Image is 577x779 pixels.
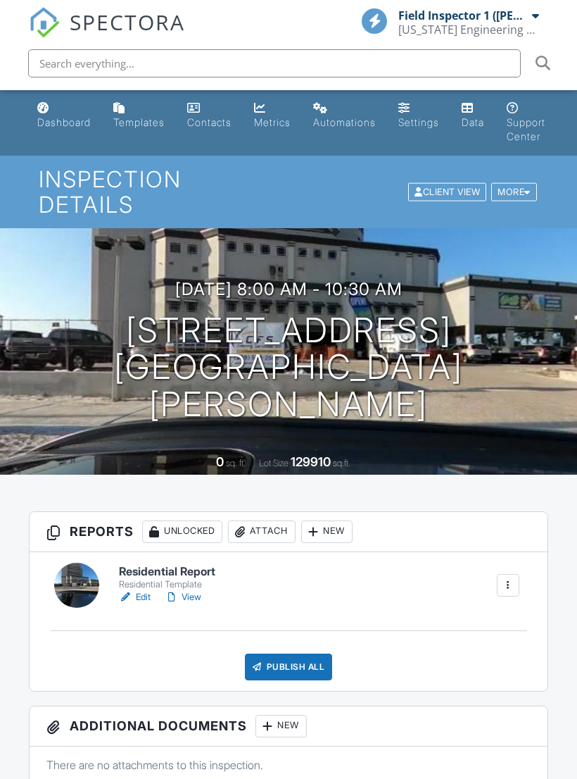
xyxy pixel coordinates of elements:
p: There are no attachments to this inspection. [46,757,531,773]
div: Templates [113,116,165,128]
img: The Best Home Inspection Software - Spectora [29,7,60,38]
h1: Inspection Details [39,167,538,216]
div: More [491,182,537,201]
div: New [301,521,353,543]
div: Publish All [245,654,333,680]
div: Contacts [187,116,232,128]
h3: Reports [30,512,547,552]
div: Unlocked [142,521,222,543]
a: Contacts [182,96,237,136]
div: New [255,715,307,737]
a: Settings [393,96,445,136]
a: Automations (Basic) [307,96,381,136]
h1: [STREET_ADDRESS] [GEOGRAPHIC_DATA][PERSON_NAME] [23,312,554,423]
div: Florida Engineering LLC [398,23,539,37]
div: Support Center [507,116,545,142]
span: sq. ft. [226,458,246,468]
a: SPECTORA [29,19,185,49]
span: SPECTORA [70,7,185,37]
div: Metrics [254,116,291,128]
div: 129910 [291,454,331,469]
a: View [165,590,201,604]
h3: Additional Documents [30,706,547,747]
a: Support Center [501,96,551,150]
div: Automations [313,116,376,128]
div: Client View [408,182,486,201]
a: Templates [108,96,170,136]
a: Metrics [248,96,296,136]
input: Search everything... [28,49,521,77]
a: Residential Report Residential Template [119,566,215,590]
h3: [DATE] 8:00 am - 10:30 am [175,280,402,299]
div: 0 [216,454,224,469]
div: Data [462,116,484,128]
div: Residential Template [119,579,215,590]
span: sq.ft. [333,458,350,468]
div: Dashboard [37,116,91,128]
div: Field Inspector 1 ([PERSON_NAME]) [398,8,528,23]
div: Attach [228,521,296,543]
h6: Residential Report [119,566,215,578]
a: Data [456,96,490,136]
span: Lot Size [259,458,288,468]
a: Client View [407,186,490,197]
a: Dashboard [32,96,96,136]
a: Edit [119,590,151,604]
div: Settings [398,116,439,128]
